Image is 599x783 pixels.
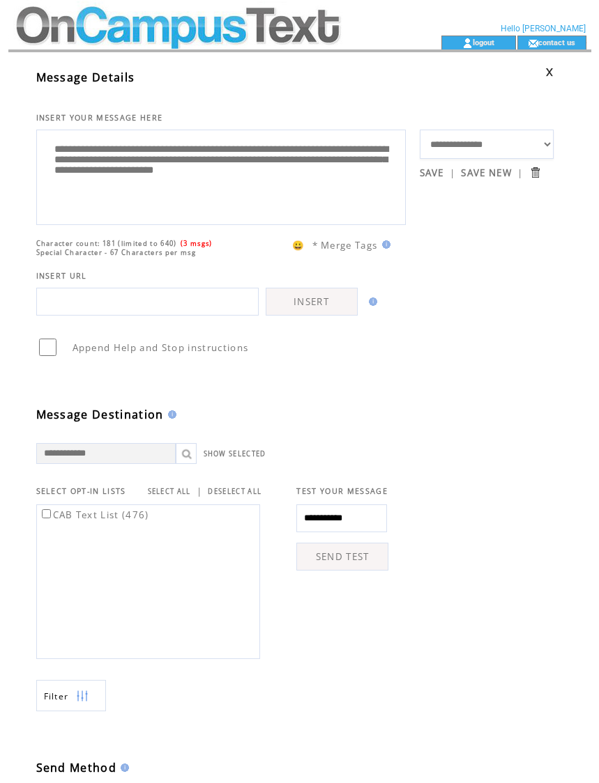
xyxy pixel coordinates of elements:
span: Special Character - 67 Characters per msg [36,248,197,257]
input: CAB Text List (476) [42,509,51,518]
a: SAVE [420,166,444,179]
span: Message Details [36,70,135,85]
span: TEST YOUR MESSAGE [296,486,388,496]
span: | [517,166,523,179]
span: Hello [PERSON_NAME] [501,24,586,33]
span: (3 msgs) [181,239,213,248]
img: help.gif [378,240,391,249]
span: Send Method [36,760,117,775]
a: SEND TEST [296,543,388,571]
a: DESELECT ALL [208,487,261,496]
input: Submit [529,166,542,179]
a: logout [473,38,494,47]
span: Show filters [44,690,69,702]
span: | [197,485,202,497]
a: contact us [538,38,575,47]
img: filters.png [76,681,89,712]
span: SELECT OPT-IN LISTS [36,486,126,496]
a: SELECT ALL [148,487,191,496]
img: account_icon.gif [462,38,473,49]
img: help.gif [164,410,176,419]
label: CAB Text List (476) [39,509,149,521]
span: Message Destination [36,407,164,422]
a: SHOW SELECTED [204,449,266,458]
a: SAVE NEW [461,166,512,179]
img: contact_us_icon.gif [528,38,538,49]
a: Filter [36,680,106,711]
span: 😀 [292,239,305,251]
a: INSERT [266,288,358,316]
span: Append Help and Stop instructions [73,341,249,354]
span: Character count: 181 (limited to 640) [36,239,177,248]
img: help.gif [116,763,129,772]
span: INSERT URL [36,271,87,281]
span: INSERT YOUR MESSAGE HERE [36,113,163,123]
img: help.gif [365,297,377,306]
span: | [450,166,455,179]
span: * Merge Tags [312,239,378,251]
